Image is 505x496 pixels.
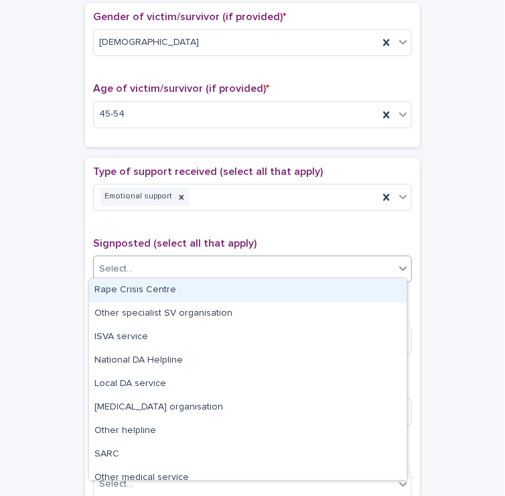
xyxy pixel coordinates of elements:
div: Select... [99,263,133,277]
div: Rape Crisis Centre [89,279,407,302]
span: Age of victim/survivor (if provided) [93,84,269,95]
div: ISVA service [89,326,407,349]
div: National DA Helpline [89,349,407,373]
span: Signposted (select all that apply) [93,239,257,249]
span: [DEMOGRAPHIC_DATA] [99,36,199,50]
div: Local DA service [89,373,407,396]
div: Other specialist SV organisation [89,302,407,326]
div: Other counselling organisation [89,396,407,420]
span: Gender of victim/survivor (if provided) [93,12,286,23]
div: Other helpline [89,420,407,443]
span: 45-54 [99,108,125,122]
div: SARC [89,443,407,467]
div: Emotional support [100,188,174,206]
span: Type of support received (select all that apply) [93,167,323,178]
div: Other medical service [89,467,407,490]
div: Select... [99,478,133,492]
